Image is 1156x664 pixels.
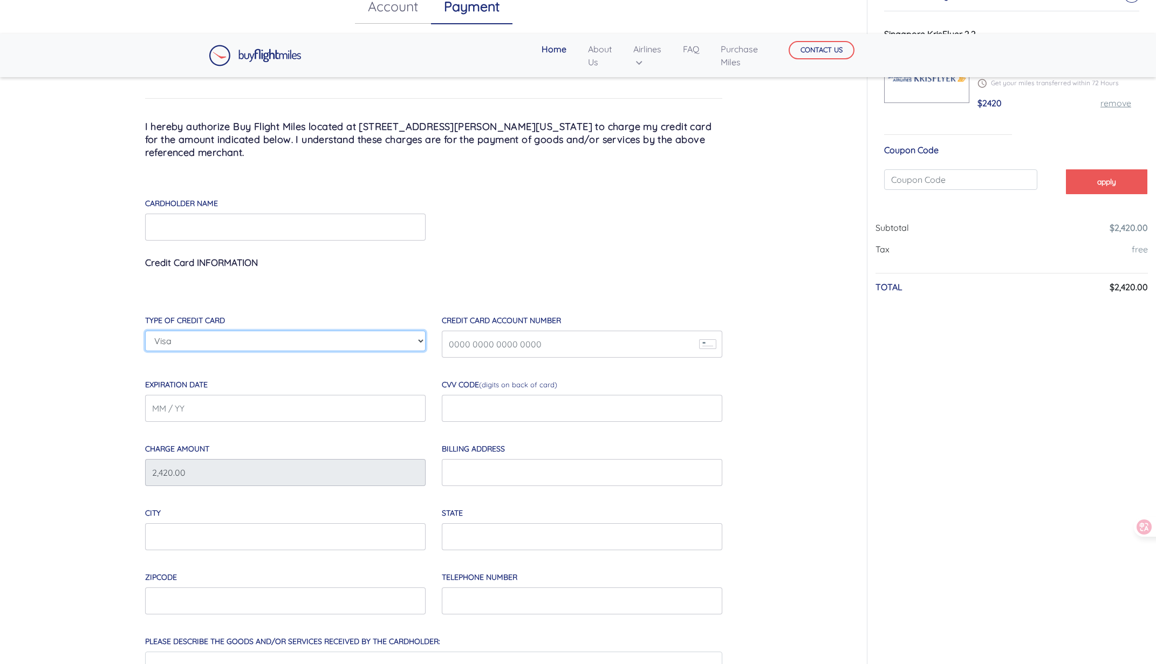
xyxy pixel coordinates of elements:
[977,98,1002,108] span: $2420
[1110,282,1148,292] h6: $2,420.00
[884,29,976,39] span: Singapore KrisFlyer 2.2
[145,379,208,391] label: Expiration Date
[145,120,722,159] p: I hereby authorize Buy Flight Miles located at [STREET_ADDRESS][PERSON_NAME][US_STATE] to charge ...
[884,145,939,155] span: Coupon Code
[1110,222,1148,233] a: $2,420.00
[875,282,902,292] h6: TOTAL
[145,249,722,276] h3: Credit Card INFORMATION
[875,244,890,255] span: Tax
[442,331,722,358] input: 0000 0000 0000 0000
[1100,98,1131,108] a: remove
[145,198,218,209] label: Cardholder Name
[209,42,302,69] a: Buy Flight Miles Logo
[145,508,161,519] label: City
[875,222,909,233] span: Subtotal
[629,38,666,73] a: Airlines
[442,379,557,391] label: CVV Code
[442,443,505,455] label: Billing Address
[977,78,1131,88] p: Get your miles transferred within 72 Hours
[145,395,426,422] input: MM / YY
[679,38,703,60] a: FAQ
[716,38,762,73] a: Purchase Miles
[977,79,987,88] img: schedule.png
[145,572,177,583] label: ZipCode
[442,315,561,326] label: Credit Card Account Number
[442,508,463,519] label: State
[789,41,854,59] button: CONTACT US
[584,38,616,73] a: About Us
[537,38,571,60] a: Home
[479,380,557,389] span: (digits on back of card)
[209,45,302,66] img: Buy Flight Miles Logo
[884,169,1037,190] input: Coupon Code
[1066,169,1147,194] button: apply
[1132,244,1148,255] a: free
[145,443,209,455] label: Charge Amount
[145,315,225,326] label: Type Of Credit Card
[442,572,517,583] label: Telephone Number
[145,636,440,647] label: Please describe the goods and/or services received by the cardholder:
